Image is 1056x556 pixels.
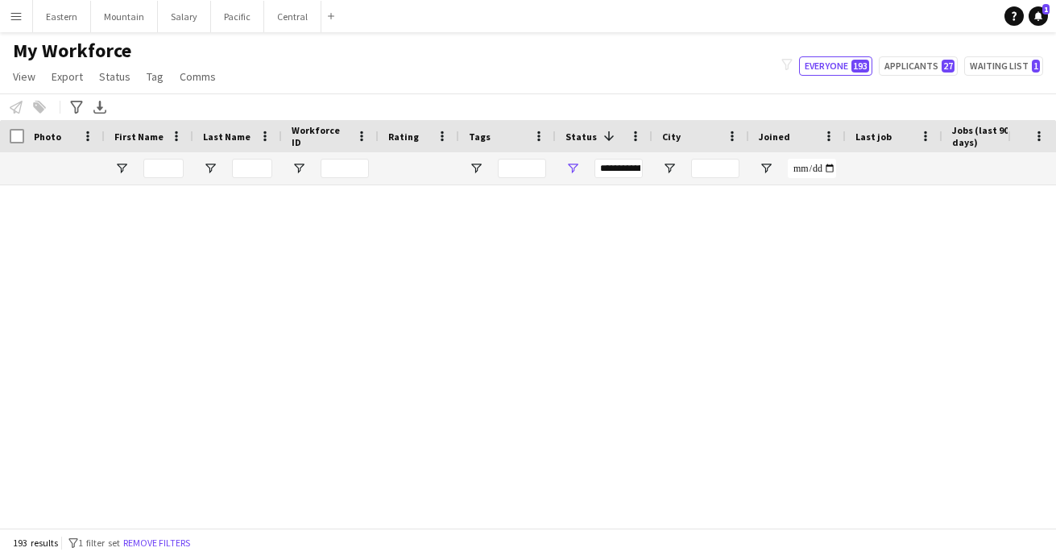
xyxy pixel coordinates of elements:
[203,131,251,143] span: Last Name
[93,66,137,87] a: Status
[879,56,958,76] button: Applicants27
[788,159,836,178] input: Joined Filter Input
[78,537,120,549] span: 1 filter set
[158,1,211,32] button: Salary
[34,131,61,143] span: Photo
[33,1,91,32] button: Eastern
[173,66,222,87] a: Comms
[99,69,130,84] span: Status
[203,161,217,176] button: Open Filter Menu
[90,98,110,117] app-action-btn: Export XLSX
[388,131,419,143] span: Rating
[1029,6,1048,26] a: 1
[469,161,483,176] button: Open Filter Menu
[264,1,321,32] button: Central
[13,69,35,84] span: View
[759,161,773,176] button: Open Filter Menu
[67,98,86,117] app-action-btn: Advanced filters
[1032,60,1040,73] span: 1
[45,66,89,87] a: Export
[292,161,306,176] button: Open Filter Menu
[321,159,369,178] input: Workforce ID Filter Input
[565,131,597,143] span: Status
[855,131,892,143] span: Last job
[964,56,1043,76] button: Waiting list1
[52,69,83,84] span: Export
[140,66,170,87] a: Tag
[6,66,42,87] a: View
[13,39,131,63] span: My Workforce
[759,131,790,143] span: Joined
[1042,4,1050,15] span: 1
[143,159,184,178] input: First Name Filter Input
[498,159,546,178] input: Tags Filter Input
[469,131,491,143] span: Tags
[952,124,1018,148] span: Jobs (last 90 days)
[662,131,681,143] span: City
[180,69,216,84] span: Comms
[942,60,955,73] span: 27
[799,56,872,76] button: Everyone193
[565,161,580,176] button: Open Filter Menu
[120,534,193,552] button: Remove filters
[232,159,272,178] input: Last Name Filter Input
[851,60,869,73] span: 193
[91,1,158,32] button: Mountain
[114,131,164,143] span: First Name
[662,161,677,176] button: Open Filter Menu
[147,69,164,84] span: Tag
[292,124,350,148] span: Workforce ID
[691,159,739,178] input: City Filter Input
[114,161,129,176] button: Open Filter Menu
[211,1,264,32] button: Pacific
